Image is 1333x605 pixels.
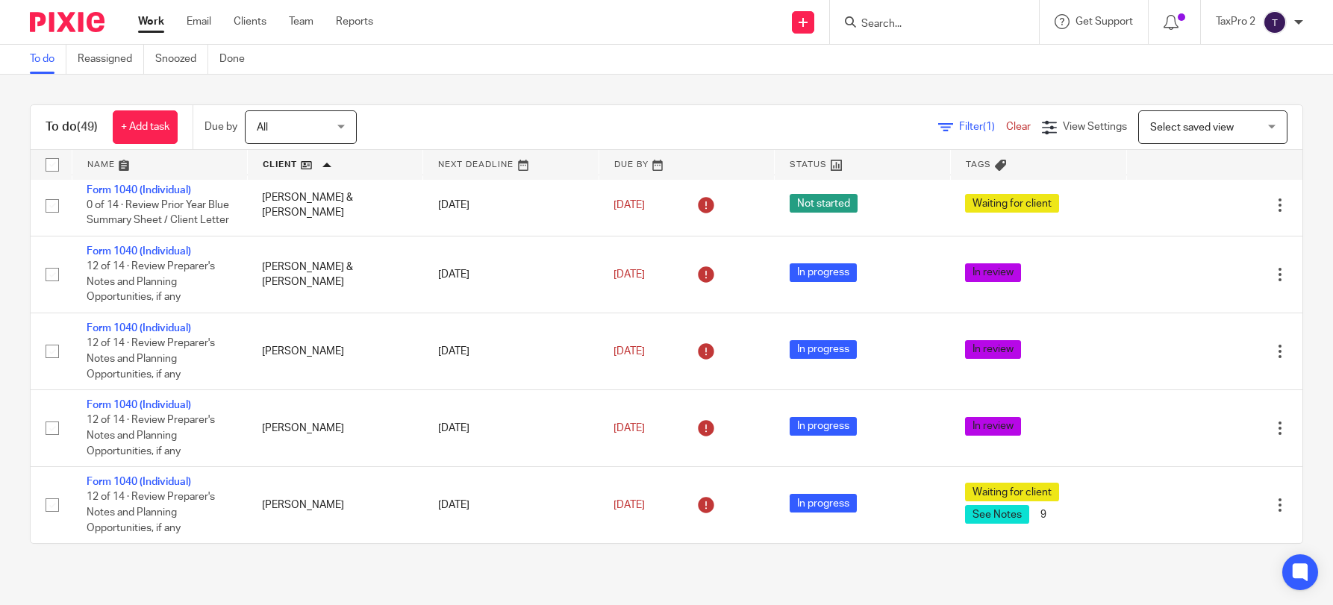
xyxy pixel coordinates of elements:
[77,121,98,133] span: (49)
[219,45,256,74] a: Done
[423,467,599,544] td: [DATE]
[965,194,1059,213] span: Waiting for client
[78,45,144,74] a: Reassigned
[205,119,237,134] p: Due by
[87,416,215,457] span: 12 of 14 · Review Preparer's Notes and Planning Opportunities, if any
[87,262,215,303] span: 12 of 14 · Review Preparer's Notes and Planning Opportunities, if any
[614,269,645,280] span: [DATE]
[46,119,98,135] h1: To do
[30,12,104,32] img: Pixie
[790,417,857,436] span: In progress
[257,122,268,133] span: All
[1006,122,1031,132] a: Clear
[336,14,373,29] a: Reports
[1063,122,1127,132] span: View Settings
[113,110,178,144] a: + Add task
[983,122,995,132] span: (1)
[1216,14,1255,29] p: TaxPro 2
[423,313,599,390] td: [DATE]
[1150,122,1234,133] span: Select saved view
[790,494,857,512] span: In progress
[965,483,1059,501] span: Waiting for client
[289,14,313,29] a: Team
[87,400,191,410] a: Form 1040 (Individual)
[423,236,599,313] td: [DATE]
[87,185,191,195] a: Form 1040 (Individual)
[965,417,1021,436] span: In review
[614,346,645,357] span: [DATE]
[247,467,422,544] td: [PERSON_NAME]
[959,122,1006,132] span: Filter
[234,14,266,29] a: Clients
[790,194,858,213] span: Not started
[614,500,645,510] span: [DATE]
[423,390,599,467] td: [DATE]
[790,340,857,359] span: In progress
[965,505,1029,524] span: See Notes
[965,340,1021,359] span: In review
[614,200,645,210] span: [DATE]
[87,246,191,257] a: Form 1040 (Individual)
[247,390,422,467] td: [PERSON_NAME]
[87,339,215,380] span: 12 of 14 · Review Preparer's Notes and Planning Opportunities, if any
[247,175,422,236] td: [PERSON_NAME] & [PERSON_NAME]
[87,492,215,533] span: 12 of 14 · Review Preparer's Notes and Planning Opportunities, if any
[138,14,164,29] a: Work
[1033,505,1054,524] span: 9
[614,423,645,433] span: [DATE]
[187,14,211,29] a: Email
[966,160,991,169] span: Tags
[1263,10,1287,34] img: svg%3E
[247,313,422,390] td: [PERSON_NAME]
[860,18,994,31] input: Search
[1076,16,1133,27] span: Get Support
[87,200,229,226] span: 0 of 14 · Review Prior Year Blue Summary Sheet / Client Letter
[423,175,599,236] td: [DATE]
[155,45,208,74] a: Snoozed
[87,477,191,487] a: Form 1040 (Individual)
[790,263,857,282] span: In progress
[30,45,66,74] a: To do
[87,323,191,333] a: Form 1040 (Individual)
[247,236,422,313] td: [PERSON_NAME] & [PERSON_NAME]
[965,263,1021,282] span: In review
